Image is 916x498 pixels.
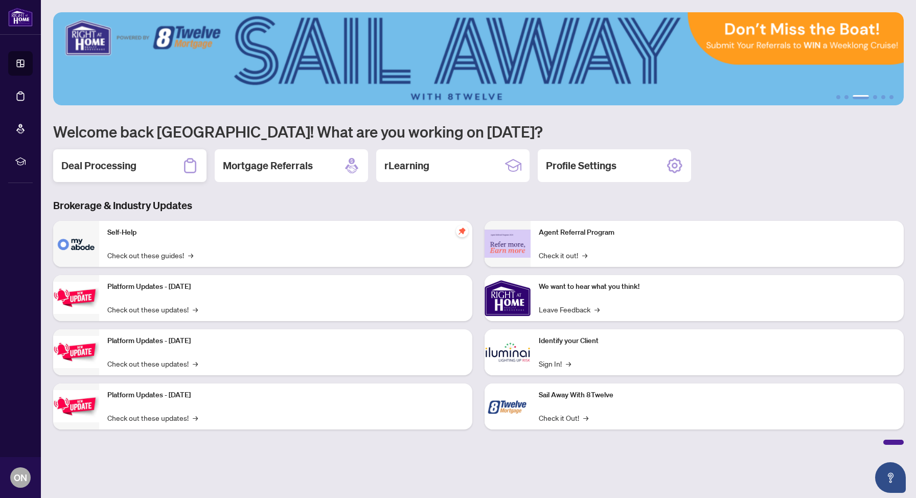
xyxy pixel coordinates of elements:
[566,358,571,369] span: →
[107,390,464,401] p: Platform Updates - [DATE]
[107,304,198,315] a: Check out these updates!→
[539,412,588,423] a: Check it Out!→
[53,12,904,105] img: Slide 2
[384,159,429,173] h2: rLearning
[594,304,600,315] span: →
[223,159,313,173] h2: Mortgage Referrals
[583,412,588,423] span: →
[582,250,587,261] span: →
[193,412,198,423] span: →
[53,198,904,213] h3: Brokerage & Industry Updates
[456,225,468,237] span: pushpin
[107,412,198,423] a: Check out these updates!→
[107,250,193,261] a: Check out these guides!→
[853,95,869,99] button: 3
[836,95,840,99] button: 1
[539,304,600,315] a: Leave Feedback→
[193,358,198,369] span: →
[61,159,136,173] h2: Deal Processing
[53,221,99,267] img: Self-Help
[107,358,198,369] a: Check out these updates!→
[539,250,587,261] a: Check it out!→
[844,95,849,99] button: 2
[873,95,877,99] button: 4
[14,470,27,485] span: ON
[546,159,616,173] h2: Profile Settings
[107,227,464,238] p: Self-Help
[875,462,906,493] button: Open asap
[485,329,531,375] img: Identify your Client
[107,281,464,292] p: Platform Updates - [DATE]
[53,122,904,141] h1: Welcome back [GEOGRAPHIC_DATA]! What are you working on [DATE]?
[53,390,99,422] img: Platform Updates - June 23, 2025
[889,95,894,99] button: 6
[107,335,464,347] p: Platform Updates - [DATE]
[8,8,33,27] img: logo
[539,335,896,347] p: Identify your Client
[188,250,193,261] span: →
[485,230,531,258] img: Agent Referral Program
[485,275,531,321] img: We want to hear what you think!
[539,227,896,238] p: Agent Referral Program
[881,95,885,99] button: 5
[53,282,99,314] img: Platform Updates - July 21, 2025
[53,336,99,368] img: Platform Updates - July 8, 2025
[539,281,896,292] p: We want to hear what you think!
[539,390,896,401] p: Sail Away With 8Twelve
[539,358,571,369] a: Sign In!→
[485,383,531,429] img: Sail Away With 8Twelve
[193,304,198,315] span: →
